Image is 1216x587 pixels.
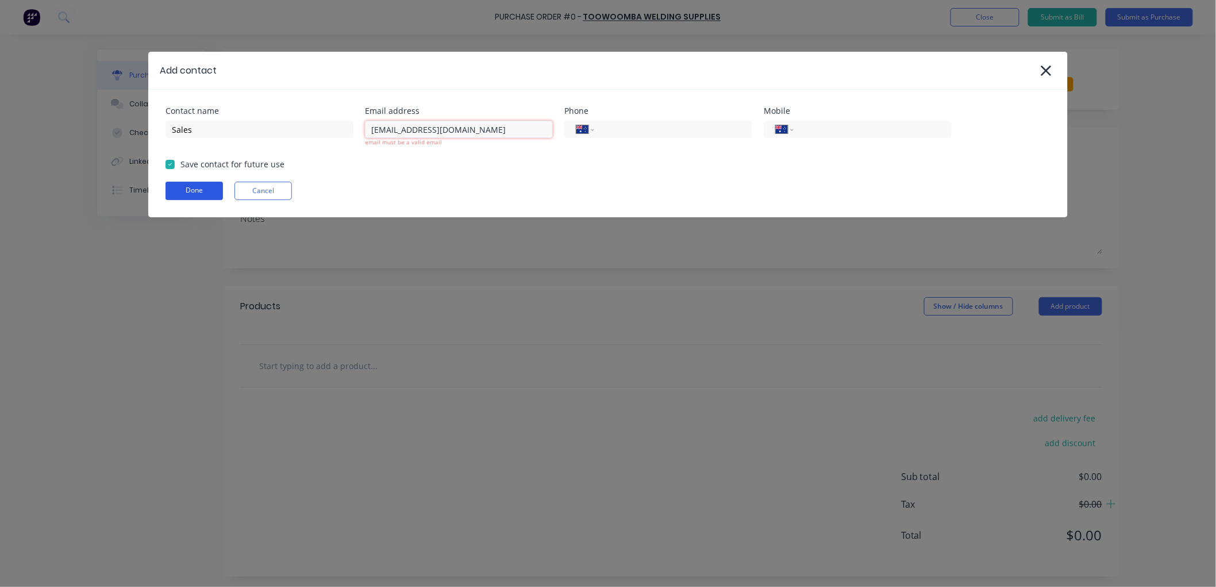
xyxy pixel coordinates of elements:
[564,107,752,115] div: Phone
[180,158,284,170] div: Save contact for future use
[365,138,553,147] div: email must be a valid email
[166,107,353,115] div: Contact name
[160,64,217,78] div: Add contact
[764,107,952,115] div: Mobile
[234,182,292,200] button: Cancel
[365,107,553,115] div: Email address
[166,182,223,200] button: Done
